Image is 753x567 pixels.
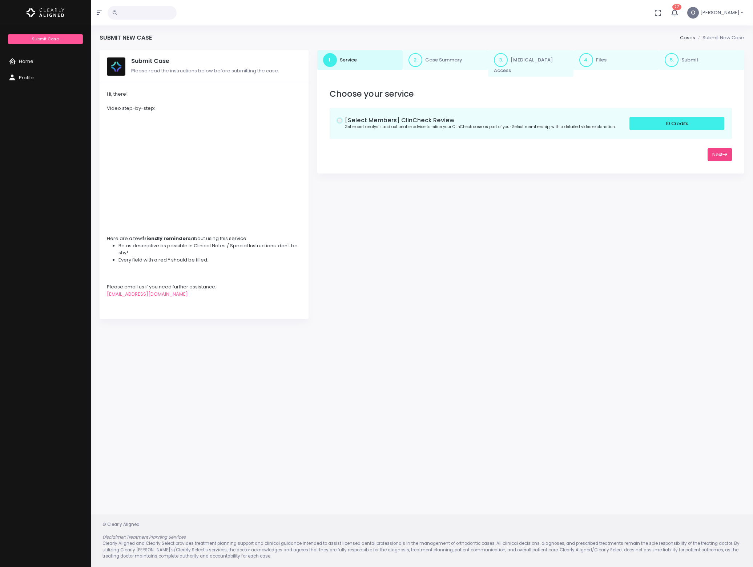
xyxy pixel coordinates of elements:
[107,291,188,298] a: [EMAIL_ADDRESS][DOMAIN_NAME]
[573,50,659,70] a: 4.Files
[19,58,33,65] span: Home
[102,534,186,540] em: Disclaimer: Treatment Planning Services
[403,50,488,70] a: 2.Case Summary
[107,235,301,242] div: Here are a few about using this service:
[672,4,681,10] span: 27
[131,67,279,74] span: Please read the instructions below before submitting the case.
[700,9,740,16] span: [PERSON_NAME]
[107,91,301,98] div: Hi, there!
[95,522,749,560] div: © Clearly Aligned Clearly Aligned and Clearly Select provides treatment planning support and clin...
[107,283,301,291] div: Please email us if you need further assistance:
[323,53,337,67] span: 1.
[708,148,732,161] button: Next
[579,53,593,67] span: 4.
[488,50,573,77] a: 3.[MEDICAL_DATA] Access
[142,235,191,242] strong: friendly reminders
[32,36,59,42] span: Submit Case
[680,34,695,41] a: Cases
[118,242,301,256] li: Be as descriptive as possible in Clinical Notes / Special Instructions: don't be shy!
[345,124,616,129] small: Get expert analysis and actionable advice to refine your ClinCheck case as part of your Select me...
[494,53,508,67] span: 3.
[659,50,744,70] a: 5.Submit
[131,57,301,65] h5: Submit Case
[100,34,152,41] h4: Submit New Case
[665,53,678,67] span: 5.
[107,105,301,112] div: Video step-by-step:
[687,7,699,19] span: O
[19,74,34,81] span: Profile
[408,53,422,67] span: 2.
[317,50,403,70] a: 1.Service
[330,89,732,99] h3: Choose your service
[695,34,744,41] li: Submit New Case
[345,117,629,124] h5: [Select Members] ClinCheck Review
[27,5,64,20] img: Logo Horizontal
[629,117,724,130] div: 10 Credits
[118,256,301,264] li: Every field with a red * should be filled.
[8,34,82,44] a: Submit Case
